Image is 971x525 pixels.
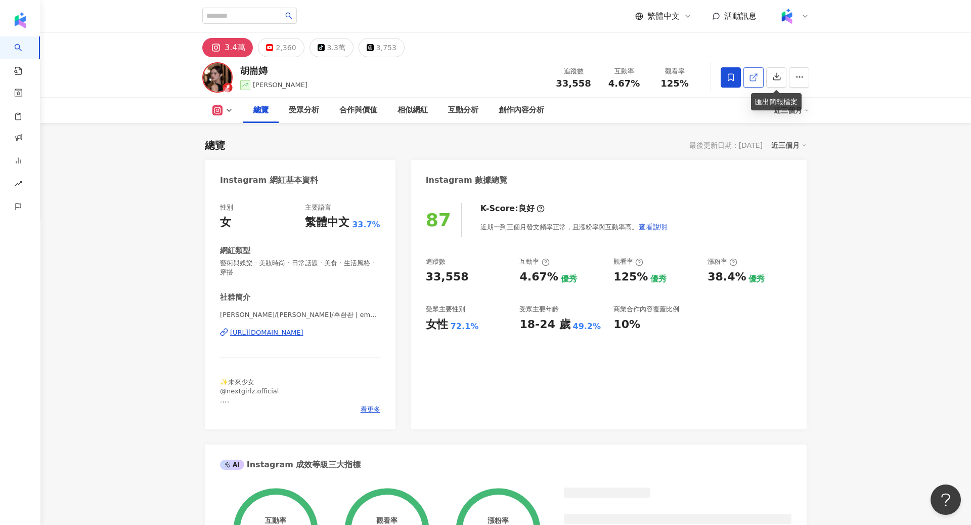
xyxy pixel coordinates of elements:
[554,66,593,76] div: 追蹤數
[240,64,307,77] div: 胡耑嫥
[220,459,361,470] div: Instagram 成效等級三大指標
[426,305,465,314] div: 受眾主要性別
[220,175,318,186] div: Instagram 網紅基本資料
[352,219,380,230] span: 33.7%
[220,215,231,230] div: 女
[638,217,668,237] button: 查看說明
[426,269,469,285] div: 33,558
[376,41,396,55] div: 3,753
[650,273,667,285] div: 優秀
[931,484,961,515] iframe: Help Scout Beacon - Open
[660,78,689,89] span: 125%
[202,62,233,93] img: KOL Avatar
[220,328,380,337] a: [URL][DOMAIN_NAME]
[258,38,304,57] button: 2,360
[488,516,509,524] div: 漲粉率
[519,305,559,314] div: 受眾主要年齡
[230,328,303,337] div: [URL][DOMAIN_NAME]
[426,175,508,186] div: Instagram 數據總覽
[305,203,331,212] div: 主要語言
[327,41,345,55] div: 3.3萬
[253,81,307,89] span: [PERSON_NAME]
[451,321,479,332] div: 72.1%
[220,246,250,256] div: 網紅類型
[448,104,478,116] div: 互動分析
[426,257,446,266] div: 追蹤數
[613,305,679,314] div: 商業合作內容覆蓋比例
[613,257,643,266] div: 觀看率
[265,516,286,524] div: 互動率
[285,12,292,19] span: search
[202,38,253,57] button: 3.4萬
[220,203,233,212] div: 性別
[647,11,680,22] span: 繁體中文
[220,310,380,319] span: [PERSON_NAME]/[PERSON_NAME]/후촨촨 | emma_chuan0527
[225,41,245,55] div: 3.4萬
[748,273,765,285] div: 優秀
[289,104,319,116] div: 受眾分析
[774,102,809,118] div: 近三個月
[426,317,448,333] div: 女性
[605,66,643,76] div: 互動率
[708,257,737,266] div: 漲粉率
[426,210,451,230] div: 87
[519,317,570,333] div: 18-24 歲
[556,78,591,89] span: 33,558
[339,104,377,116] div: 合作與價值
[480,217,668,237] div: 近期一到三個月發文頻率正常，且漲粉率與互動率高。
[613,269,648,285] div: 125%
[359,38,405,57] button: 3,753
[771,139,807,152] div: 近三個月
[12,12,28,28] img: logo icon
[276,41,296,55] div: 2,360
[613,317,640,333] div: 10%
[220,292,250,303] div: 社群簡介
[519,269,558,285] div: 4.67%
[14,36,34,76] a: search
[220,378,378,469] span: ✨未來少女 @nextgirlz.official . . . . . . . 📬工作聯繫： [EMAIL_ADDRESS][DOMAIN_NAME]
[561,273,577,285] div: 優秀
[519,257,549,266] div: 互動率
[639,223,667,231] span: 查看說明
[220,259,380,277] span: 藝術與娛樂 · 美妝時尚 · 日常話題 · 美食 · 生活風格 · 穿搭
[376,516,398,524] div: 觀看率
[708,269,746,285] div: 38.4%
[14,174,22,196] span: rise
[398,104,428,116] div: 相似網紅
[220,460,244,470] div: AI
[305,215,349,230] div: 繁體中文
[361,405,380,414] span: 看更多
[689,141,763,149] div: 最後更新日期：[DATE]
[205,138,225,152] div: 總覽
[573,321,601,332] div: 49.2%
[499,104,544,116] div: 創作內容分析
[777,7,797,26] img: Kolr%20app%20icon%20%281%29.png
[724,11,757,21] span: 活動訊息
[480,203,545,214] div: K-Score :
[310,38,354,57] button: 3.3萬
[518,203,535,214] div: 良好
[253,104,269,116] div: 總覽
[655,66,694,76] div: 觀看率
[608,78,640,89] span: 4.67%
